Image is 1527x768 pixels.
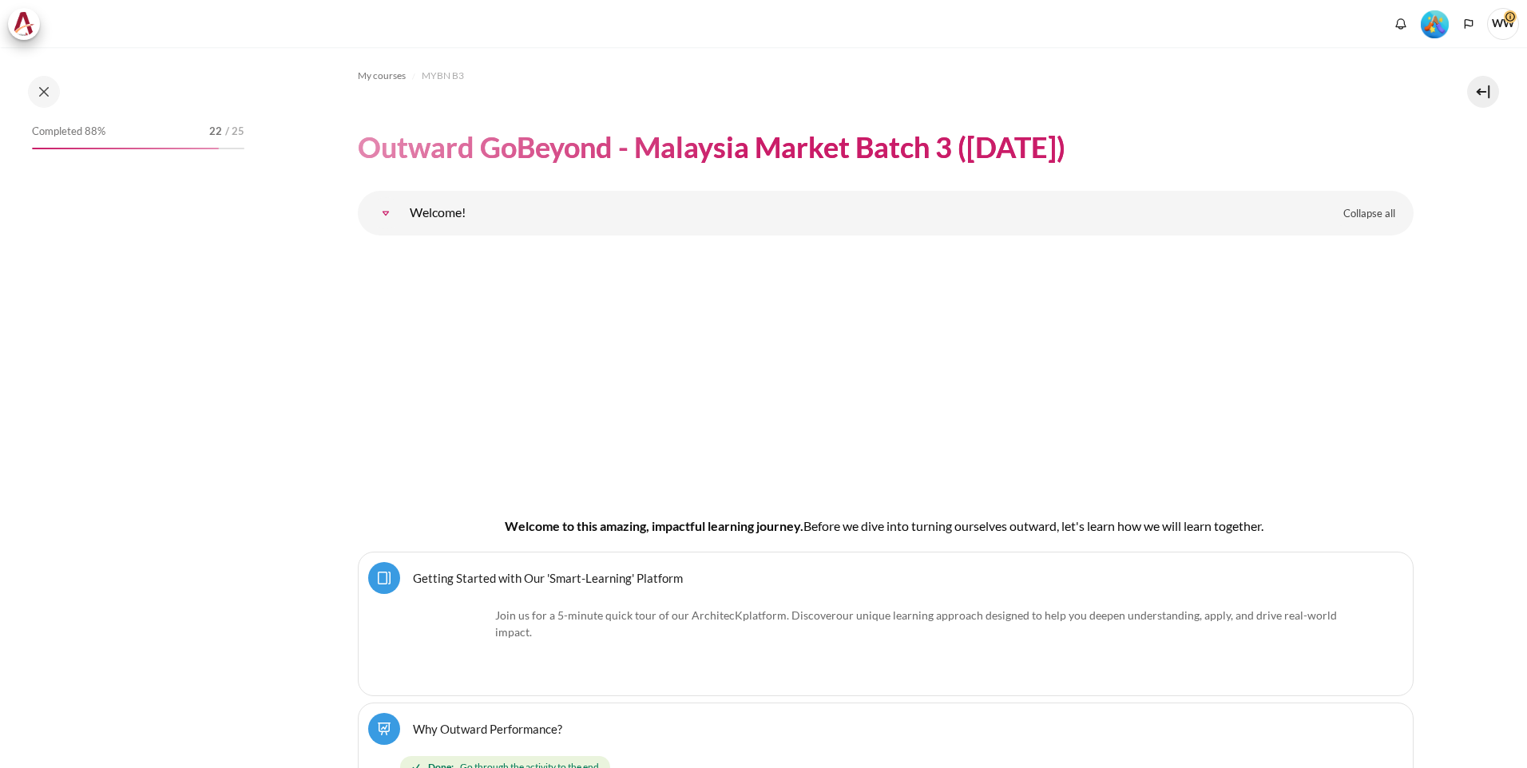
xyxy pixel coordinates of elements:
a: Welcome! [370,197,402,229]
a: MYBN B3 [422,66,464,85]
span: efore we dive into turning ourselves outward, let's learn how we will learn together. [811,518,1263,533]
span: / 25 [225,124,244,140]
button: Languages [1457,12,1481,36]
div: Level #5 [1421,9,1449,38]
div: 88% [32,148,219,149]
span: Collapse all [1343,206,1395,222]
span: Completed 88% [32,124,105,140]
span: My courses [358,69,406,83]
a: Getting Started with Our 'Smart-Learning' Platform [413,570,683,585]
div: Show notification window with no new notifications [1389,12,1413,36]
h1: Outward GoBeyond - Malaysia Market Batch 3 ([DATE]) [358,129,1065,166]
a: My courses [358,66,406,85]
p: Join us for a 5-minute quick tour of our ArchitecK platform. Discover [410,607,1362,640]
span: 22 [209,124,222,140]
span: MYBN B3 [422,69,464,83]
img: platform logo [410,607,490,686]
img: Level #5 [1421,10,1449,38]
a: Why Outward Performance? [413,721,562,736]
a: Architeck Architeck [8,8,48,40]
h4: Welcome to this amazing, impactful learning journey. [409,517,1362,536]
span: WW [1487,8,1519,40]
span: . [495,608,1337,639]
img: Architeck [13,12,35,36]
a: User menu [1487,8,1519,40]
span: our unique learning approach designed to help you deepen understanding, apply, and drive real-wor... [495,608,1337,639]
a: Level #5 [1414,9,1455,38]
nav: Navigation bar [358,63,1414,89]
a: Collapse all [1331,200,1407,228]
span: B [803,518,811,533]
